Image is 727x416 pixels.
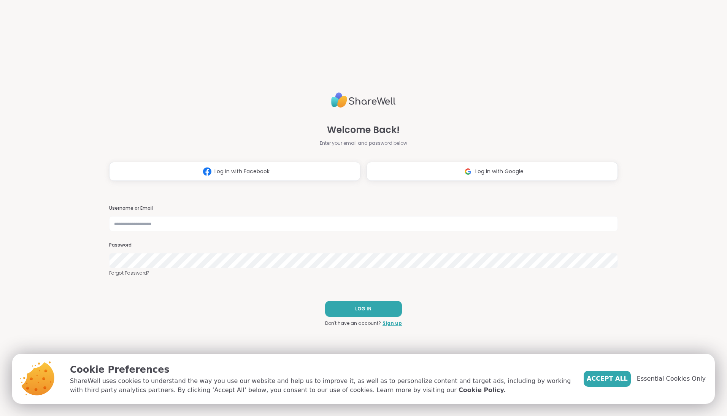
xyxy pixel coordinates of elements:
[320,140,407,147] span: Enter your email and password below
[459,386,506,395] a: Cookie Policy.
[383,320,402,327] a: Sign up
[70,363,571,376] p: Cookie Preferences
[70,376,571,395] p: ShareWell uses cookies to understand the way you use our website and help us to improve it, as we...
[214,168,270,176] span: Log in with Facebook
[325,301,402,317] button: LOG IN
[109,270,618,277] a: Forgot Password?
[355,305,371,312] span: LOG IN
[461,165,475,179] img: ShareWell Logomark
[109,205,618,212] h3: Username or Email
[200,165,214,179] img: ShareWell Logomark
[587,374,628,383] span: Accept All
[327,123,400,137] span: Welcome Back!
[637,374,706,383] span: Essential Cookies Only
[109,242,618,248] h3: Password
[475,168,524,176] span: Log in with Google
[331,89,396,111] img: ShareWell Logo
[367,162,618,181] button: Log in with Google
[325,320,381,327] span: Don't have an account?
[109,162,360,181] button: Log in with Facebook
[584,371,631,387] button: Accept All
